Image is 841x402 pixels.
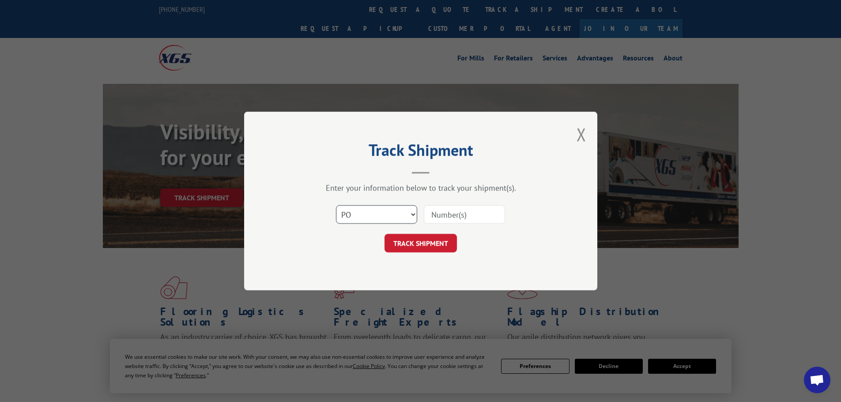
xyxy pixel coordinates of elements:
button: Close modal [577,123,586,146]
div: Enter your information below to track your shipment(s). [288,183,553,193]
div: Open chat [804,367,830,393]
button: TRACK SHIPMENT [385,234,457,252]
input: Number(s) [424,205,505,224]
h2: Track Shipment [288,144,553,161]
